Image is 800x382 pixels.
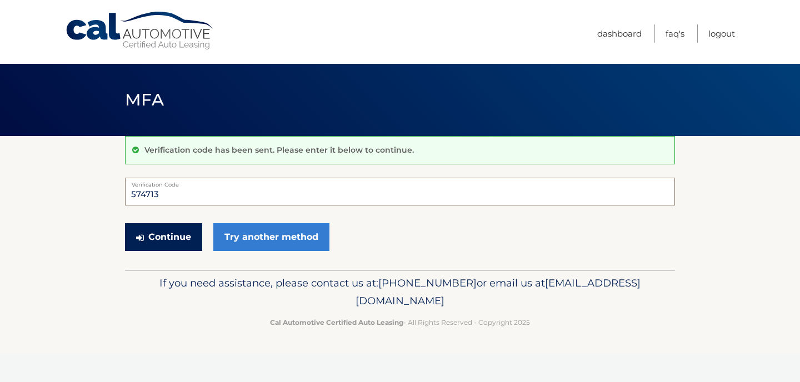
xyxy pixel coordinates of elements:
[125,178,675,187] label: Verification Code
[125,89,164,110] span: MFA
[125,178,675,205] input: Verification Code
[144,145,414,155] p: Verification code has been sent. Please enter it below to continue.
[65,11,215,51] a: Cal Automotive
[356,277,641,307] span: [EMAIL_ADDRESS][DOMAIN_NAME]
[270,318,403,326] strong: Cal Automotive Certified Auto Leasing
[378,277,477,289] span: [PHONE_NUMBER]
[132,316,668,328] p: - All Rights Reserved - Copyright 2025
[597,24,642,43] a: Dashboard
[666,24,684,43] a: FAQ's
[708,24,735,43] a: Logout
[213,223,329,251] a: Try another method
[132,274,668,310] p: If you need assistance, please contact us at: or email us at
[125,223,202,251] button: Continue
